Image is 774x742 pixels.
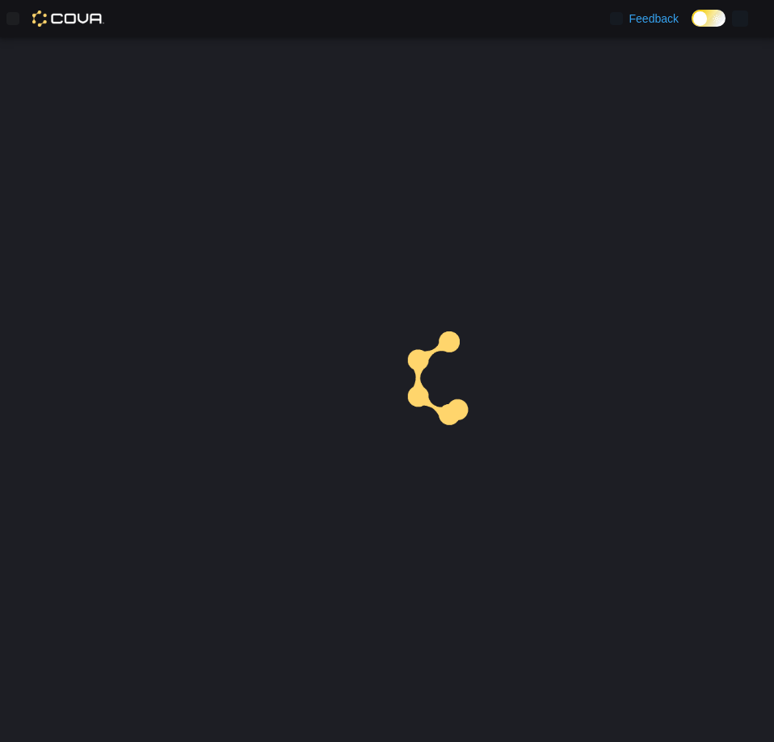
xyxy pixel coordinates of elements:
span: Feedback [629,11,679,27]
img: cova-loader [387,319,508,441]
input: Dark Mode [692,10,726,27]
img: Cova [32,11,104,27]
a: Feedback [604,2,685,35]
